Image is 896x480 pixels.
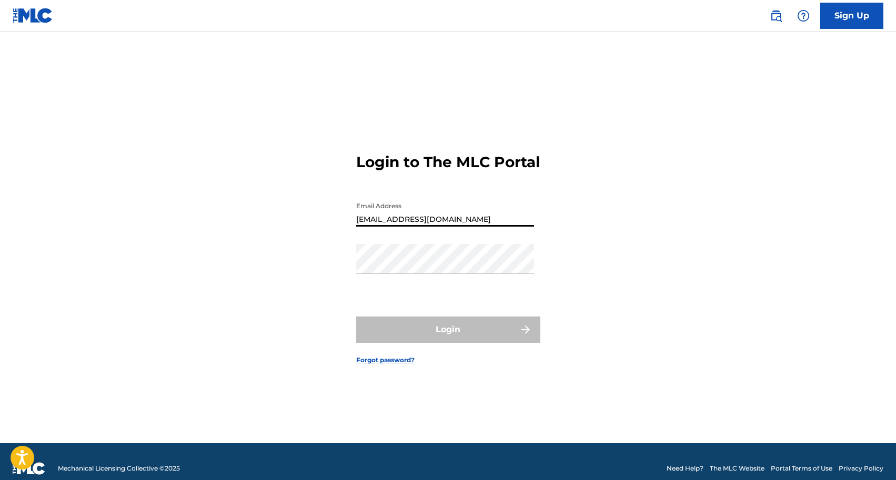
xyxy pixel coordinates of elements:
[770,9,782,22] img: search
[13,8,53,23] img: MLC Logo
[793,5,814,26] div: Help
[710,464,764,473] a: The MLC Website
[820,3,883,29] a: Sign Up
[766,5,787,26] a: Public Search
[13,462,45,475] img: logo
[797,9,810,22] img: help
[356,153,540,171] h3: Login to The MLC Portal
[356,355,415,365] a: Forgot password?
[667,464,703,473] a: Need Help?
[839,464,883,473] a: Privacy Policy
[58,464,180,473] span: Mechanical Licensing Collective © 2025
[771,464,832,473] a: Portal Terms of Use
